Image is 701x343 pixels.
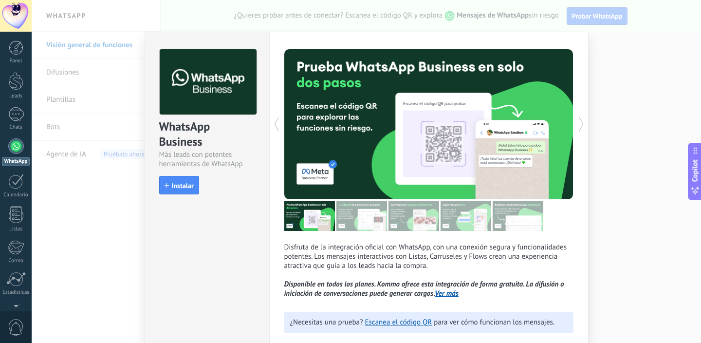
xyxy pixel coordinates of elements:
img: tour_image_cc377002d0016b7ebaeb4dbe65cb2175.png [493,201,543,231]
i: Disponible en todos los planes. Kommo ofrece esta integración de forma gratuita. La difusión o in... [284,280,564,298]
img: tour_image_62c9952fc9cf984da8d1d2aa2c453724.png [441,201,491,231]
div: WhatsApp Business [159,119,255,150]
div: Listas [2,226,30,232]
button: Instalar [159,176,199,194]
div: WhatsApp [2,157,30,166]
img: logo_main.png [160,49,257,115]
p: Disfruta de la integración oficial con WhatsApp, con una conexión segura y funcionalidades potent... [284,243,573,298]
a: Escanea el código QR [365,318,432,327]
div: Calendario [2,192,30,198]
span: Instalar [172,182,194,189]
div: Panel [2,58,30,64]
div: Leads [2,93,30,99]
div: Más leads con potentes herramientas de WhatsApp [159,150,255,169]
img: tour_image_1009fe39f4f058b759f0df5a2b7f6f06.png [388,201,439,231]
div: Chats [2,124,30,131]
span: Copilot [690,160,700,182]
a: Ver más [435,289,459,298]
div: Estadísticas [2,289,30,296]
span: ¿Necesitas una prueba? [290,318,363,327]
div: Correo [2,258,30,264]
img: tour_image_cc27419dad425b0ae96c2716632553fa.png [336,201,387,231]
img: tour_image_7a4924cebc22ed9e3259523e50fe4fd6.png [284,201,335,231]
span: para ver cómo funcionan los mensajes. [434,318,554,327]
